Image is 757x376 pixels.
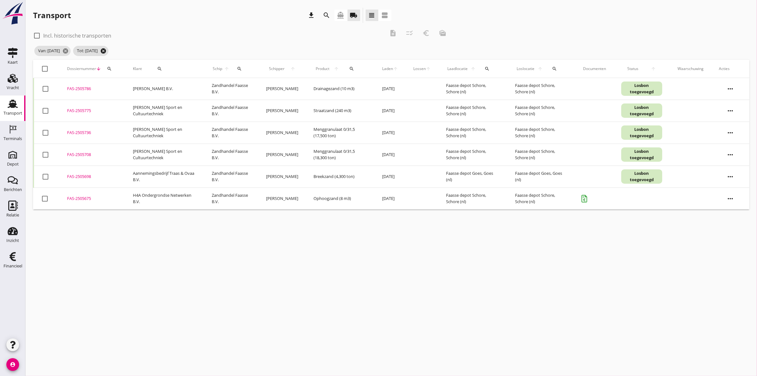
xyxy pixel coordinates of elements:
[67,195,118,202] div: FAS-2505675
[375,122,406,144] td: [DATE]
[438,100,507,122] td: Faasse depot Schore, Schore (nl)
[382,66,393,72] span: Laden
[507,100,575,122] td: Faasse depot Schore, Schore (nl)
[107,66,112,71] i: search
[485,66,490,71] i: search
[308,11,315,19] i: download
[721,124,739,142] i: more_horiz
[8,60,18,64] div: Kaart
[621,169,662,184] div: Losbon toegevoegd
[100,48,107,54] i: cancel
[375,188,406,209] td: [DATE]
[43,32,111,39] label: Incl. historische transporten
[721,146,739,164] i: more_horiz
[375,100,406,122] td: [DATE]
[96,66,101,71] i: arrow_downward
[375,78,406,100] td: [DATE]
[323,11,331,19] i: search
[73,46,108,56] span: Tot: [DATE]
[381,11,389,19] i: view_agenda
[3,137,22,141] div: Terminals
[204,78,258,100] td: Zandhandel Faasse B.V.
[621,147,662,162] div: Losbon toegevoegd
[6,213,19,217] div: Relatie
[212,66,223,72] span: Schip
[67,66,96,72] span: Dossiernummer
[375,166,406,188] td: [DATE]
[438,122,507,144] td: Faasse depot Schore, Schore (nl)
[507,78,575,100] td: Faasse depot Schore, Schore (nl)
[719,66,742,72] div: Acties
[507,144,575,166] td: Faasse depot Schore, Schore (nl)
[515,66,536,72] span: Loslocatie
[306,188,375,209] td: Ophoogzand (8 m3)
[125,100,204,122] td: [PERSON_NAME] Sport en Cultuurtechniek
[3,111,22,115] div: Transport
[721,102,739,120] i: more_horiz
[125,78,204,100] td: [PERSON_NAME] B.V.
[237,66,242,71] i: search
[67,86,118,92] div: FAS-2505786
[6,358,19,371] i: account_circle
[1,2,24,25] img: logo-small.a267ee39.svg
[621,66,645,72] span: Status
[306,78,375,100] td: Drainagezand (10 m3)
[552,66,557,71] i: search
[125,166,204,188] td: Aannemingsbedrijf Traas & Ovaa B.V.
[157,66,162,71] i: search
[438,78,507,100] td: Faasse depot Schore, Schore (nl)
[62,48,69,54] i: cancel
[204,144,258,166] td: Zandhandel Faasse B.V.
[258,100,306,122] td: [PERSON_NAME]
[258,188,306,209] td: [PERSON_NAME]
[223,66,230,71] i: arrow_upward
[507,122,575,144] td: Faasse depot Schore, Schore (nl)
[621,125,662,140] div: Losbon toegevoegd
[33,10,71,20] div: Transport
[258,144,306,166] td: [PERSON_NAME]
[507,188,575,209] td: Faasse depot Schore, Schore (nl)
[258,78,306,100] td: [PERSON_NAME]
[337,11,345,19] i: directions_boat
[469,66,477,71] i: arrow_upward
[34,46,71,56] span: Van: [DATE]
[125,122,204,144] td: [PERSON_NAME] Sport en Cultuurtechniek
[67,152,118,158] div: FAS-2505708
[3,264,22,268] div: Financieel
[67,108,118,114] div: FAS-2505775
[306,100,375,122] td: Straatzand (240 m3)
[621,82,662,96] div: Losbon toegevoegd
[583,66,606,72] div: Documenten
[349,66,354,71] i: search
[375,144,406,166] td: [DATE]
[204,100,258,122] td: Zandhandel Faasse B.V.
[368,11,376,19] i: view_headline
[438,144,507,166] td: Faasse depot Schore, Schore (nl)
[393,66,398,71] i: arrow_upward
[133,61,196,76] div: Klant
[67,174,118,180] div: FAS-2505698
[721,168,739,186] i: more_horiz
[125,188,204,209] td: H4A Ondergrondse Netwerken B.V.
[678,66,704,72] div: Waarschuwing
[446,66,469,72] span: Laadlocatie
[313,66,332,72] span: Product
[204,188,258,209] td: Zandhandel Faasse B.V.
[438,188,507,209] td: Faasse depot Schore, Schore (nl)
[4,188,22,192] div: Berichten
[204,166,258,188] td: Zandhandel Faasse B.V.
[413,66,426,72] span: Lossen
[536,66,545,71] i: arrow_upward
[306,122,375,144] td: Menggranulaat 0/31,5 (17,500 ton)
[350,11,358,19] i: local_shipping
[721,190,739,208] i: more_horiz
[645,66,662,71] i: arrow_upward
[287,66,298,71] i: arrow_upward
[306,144,375,166] td: Menggranulaat 0/31,5 (18,300 ton)
[721,80,739,98] i: more_horiz
[258,122,306,144] td: [PERSON_NAME]
[125,144,204,166] td: [PERSON_NAME] Sport en Cultuurtechniek
[621,103,662,118] div: Losbon toegevoegd
[426,66,431,71] i: arrow_upward
[6,238,19,243] div: Inzicht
